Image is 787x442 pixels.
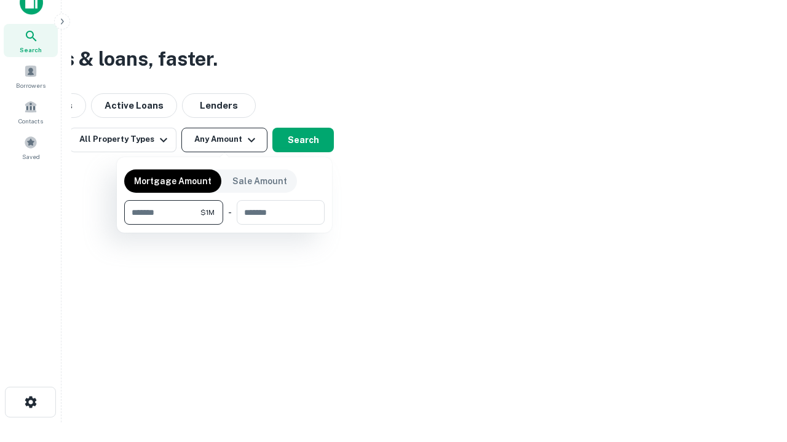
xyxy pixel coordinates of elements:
[228,200,232,225] div: -
[200,207,215,218] span: $1M
[232,174,287,188] p: Sale Amount
[134,174,212,188] p: Mortgage Amount
[726,304,787,363] iframe: Chat Widget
